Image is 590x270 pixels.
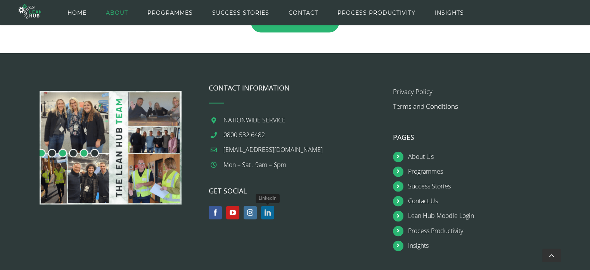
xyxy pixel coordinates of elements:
h4: GET SOCIAL [209,187,382,194]
div: LinkedIn [256,194,280,203]
a: [EMAIL_ADDRESS][DOMAIN_NAME] [223,145,381,155]
a: Lean Hub Moodle Login [408,211,566,221]
span: NATIONWIDE SERVICE [223,116,285,124]
a: Instagram [244,206,257,219]
a: Facebook [209,206,222,219]
a: About Us [408,152,566,162]
div: Mon – Sat . 9am – 6pm [223,160,381,170]
a: Terms and Conditions [393,102,458,111]
h4: PAGES [393,134,566,141]
a: LinkedIn [261,206,274,219]
a: Process Productivity [408,226,566,236]
a: Programmes [408,166,566,177]
a: YouTube [226,206,239,219]
a: Privacy Policy [393,87,433,96]
a: Success Stories [408,181,566,192]
a: 0800 532 6482 [223,130,381,140]
h4: CONTACT INFORMATION [209,84,382,91]
a: Insights [408,240,566,251]
a: Contact Us [408,196,566,206]
img: The Lean Hub | Optimising productivity with Lean Logo [19,1,41,22]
